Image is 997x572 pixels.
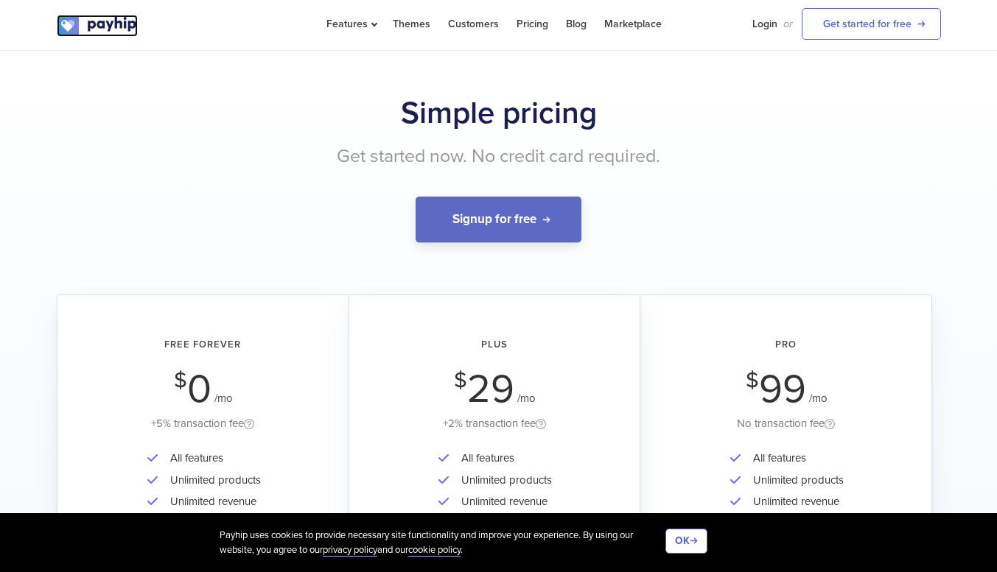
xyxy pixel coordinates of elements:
li: Unlimited revenue [746,491,844,512]
div: No transaction fee [661,414,911,433]
span: $ [454,372,467,389]
h2: Free Forever [78,339,328,350]
h2: Pro [661,339,911,350]
a: Get started for free [802,8,941,40]
a: Signup for free [416,197,581,244]
li: Unlimited products [163,470,261,491]
li: All features [163,448,261,469]
button: OK [665,529,707,554]
span: $ [746,372,759,389]
li: All features [454,448,552,469]
h2: Get started now. No credit card required. [57,146,941,167]
div: +2% transaction fee [370,414,619,433]
a: privacy policy [323,544,377,557]
span: 29 [467,365,514,413]
div: +5% transaction fee [78,414,328,433]
span: 0 [187,365,211,413]
span: Features [326,18,375,30]
span: /mo [214,392,233,405]
h1: Simple pricing [57,95,941,132]
li: Unlimited revenue [454,491,552,512]
h2: Plus [370,339,619,350]
span: /mo [517,392,536,405]
li: Unlimited products [454,470,552,491]
span: /mo [809,392,828,405]
span: 99 [759,365,806,413]
li: Unlimited products [746,470,844,491]
li: Unlimited revenue [163,491,261,512]
a: cookie policy [408,544,461,557]
span: $ [174,372,187,389]
li: All features [746,448,844,469]
img: logo.svg [57,15,138,37]
div: Payhip uses cookies to provide necessary site functionality and improve your experience. By using... [220,529,665,557]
